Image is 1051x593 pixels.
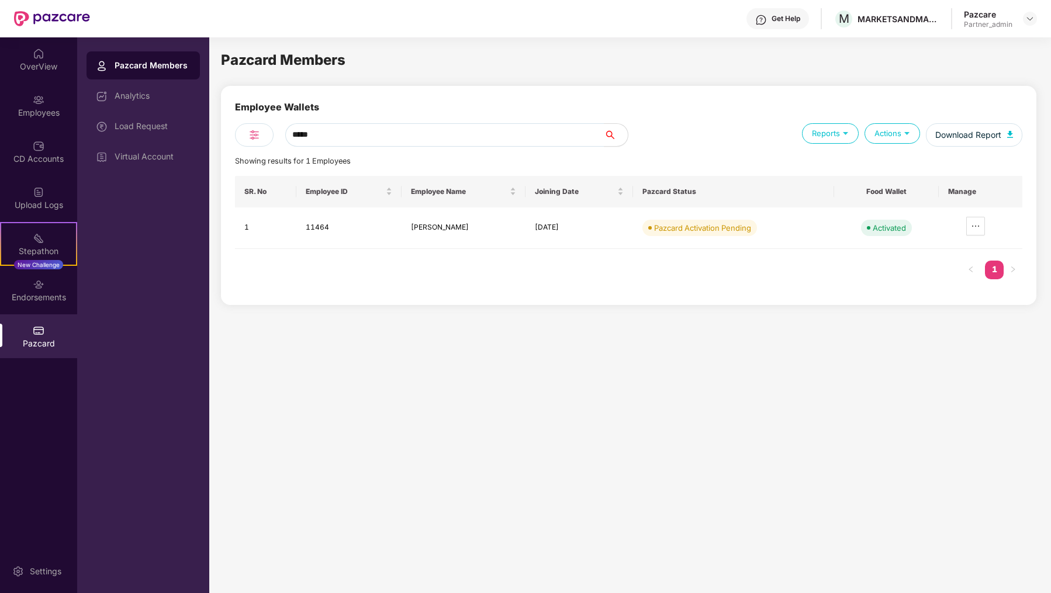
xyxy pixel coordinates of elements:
td: [DATE] [525,207,633,249]
div: Employee Wallets [235,100,319,123]
button: right [1004,261,1022,279]
img: New Pazcare Logo [14,11,90,26]
img: svg+xml;base64,PHN2ZyBpZD0iRHJvcGRvd24tMzJ4MzIiIHhtbG5zPSJodHRwOi8vd3d3LnczLm9yZy8yMDAwL3N2ZyIgd2... [1025,14,1035,23]
img: svg+xml;base64,PHN2ZyBpZD0iVmlydHVhbF9BY2NvdW50IiBkYXRhLW5hbWU9IlZpcnR1YWwgQWNjb3VudCIgeG1sbnM9Im... [96,151,108,163]
th: Manage [939,176,1022,207]
span: left [967,266,974,273]
li: Previous Page [962,261,980,279]
span: M [839,12,849,26]
span: Showing results for 1 Employees [235,157,351,165]
td: [PERSON_NAME] [402,207,525,249]
div: Pazcard Activation Pending [654,222,751,234]
div: Get Help [772,14,800,23]
div: Activated [873,222,906,234]
img: svg+xml;base64,PHN2ZyB4bWxucz0iaHR0cDovL3d3dy53My5vcmcvMjAwMC9zdmciIHdpZHRoPSIxOSIgaGVpZ2h0PSIxOS... [840,127,851,138]
span: Download Report [935,129,1001,141]
li: Next Page [1004,261,1022,279]
div: Pazcare [964,9,1012,20]
div: Actions [865,123,920,144]
img: svg+xml;base64,PHN2ZyBpZD0iRW5kb3JzZW1lbnRzIiB4bWxucz0iaHR0cDovL3d3dy53My5vcmcvMjAwMC9zdmciIHdpZH... [33,279,44,290]
img: svg+xml;base64,PHN2ZyBpZD0iTG9hZF9SZXF1ZXN0IiBkYXRhLW5hbWU9IkxvYWQgUmVxdWVzdCIgeG1sbnM9Imh0dHA6Ly... [96,121,108,133]
div: Stepathon [1,245,76,257]
img: svg+xml;base64,PHN2ZyBpZD0iUGF6Y2FyZCIgeG1sbnM9Imh0dHA6Ly93d3cudzMub3JnLzIwMDAvc3ZnIiB3aWR0aD0iMj... [33,325,44,337]
img: svg+xml;base64,PHN2ZyB4bWxucz0iaHR0cDovL3d3dy53My5vcmcvMjAwMC9zdmciIHdpZHRoPSIyMSIgaGVpZ2h0PSIyMC... [33,233,44,244]
span: right [1009,266,1017,273]
div: Analytics [115,91,191,100]
div: MARKETSANDMARKETS [858,13,939,25]
td: 1 [235,207,296,249]
span: Pazcard Members [221,51,345,68]
th: Employee Name [402,176,525,207]
span: Employee ID [306,187,383,196]
img: svg+xml;base64,PHN2ZyBpZD0iU2V0dGluZy0yMHgyMCIgeG1sbnM9Imh0dHA6Ly93d3cudzMub3JnLzIwMDAvc3ZnIiB3aW... [12,566,24,577]
img: svg+xml;base64,PHN2ZyB4bWxucz0iaHR0cDovL3d3dy53My5vcmcvMjAwMC9zdmciIHdpZHRoPSIxOSIgaGVpZ2h0PSIxOS... [901,127,912,138]
span: Employee Name [411,187,507,196]
button: left [962,261,980,279]
img: svg+xml;base64,PHN2ZyBpZD0iQ0RfQWNjb3VudHMiIGRhdGEtbmFtZT0iQ0QgQWNjb3VudHMiIHhtbG5zPSJodHRwOi8vd3... [33,140,44,152]
div: Reports [802,123,859,144]
img: svg+xml;base64,PHN2ZyB4bWxucz0iaHR0cDovL3d3dy53My5vcmcvMjAwMC9zdmciIHhtbG5zOnhsaW5rPSJodHRwOi8vd3... [1007,131,1013,138]
div: Settings [26,566,65,577]
a: 1 [985,261,1004,278]
button: search [604,123,628,147]
span: Joining Date [535,187,615,196]
img: svg+xml;base64,PHN2ZyB4bWxucz0iaHR0cDovL3d3dy53My5vcmcvMjAwMC9zdmciIHdpZHRoPSIyNCIgaGVpZ2h0PSIyNC... [247,128,261,142]
img: svg+xml;base64,PHN2ZyBpZD0iUHJvZmlsZSIgeG1sbnM9Imh0dHA6Ly93d3cudzMub3JnLzIwMDAvc3ZnIiB3aWR0aD0iMj... [96,60,108,72]
img: svg+xml;base64,PHN2ZyBpZD0iSGVscC0zMngzMiIgeG1sbnM9Imh0dHA6Ly93d3cudzMub3JnLzIwMDAvc3ZnIiB3aWR0aD... [755,14,767,26]
th: SR. No [235,176,296,207]
th: Employee ID [296,176,401,207]
th: Food Wallet [834,176,939,207]
div: Pazcard Members [115,60,191,71]
img: svg+xml;base64,PHN2ZyBpZD0iVXBsb2FkX0xvZ3MiIGRhdGEtbmFtZT0iVXBsb2FkIExvZ3MiIHhtbG5zPSJodHRwOi8vd3... [33,186,44,198]
th: Pazcard Status [633,176,834,207]
button: ellipsis [966,217,985,235]
li: 1 [985,261,1004,279]
div: Virtual Account [115,152,191,161]
th: Joining Date [525,176,633,207]
td: 11464 [296,207,401,249]
span: search [604,130,628,140]
img: svg+xml;base64,PHN2ZyBpZD0iRGFzaGJvYXJkIiB4bWxucz0iaHR0cDovL3d3dy53My5vcmcvMjAwMC9zdmciIHdpZHRoPS... [96,91,108,102]
img: svg+xml;base64,PHN2ZyBpZD0iRW1wbG95ZWVzIiB4bWxucz0iaHR0cDovL3d3dy53My5vcmcvMjAwMC9zdmciIHdpZHRoPS... [33,94,44,106]
img: svg+xml;base64,PHN2ZyBpZD0iSG9tZSIgeG1sbnM9Imh0dHA6Ly93d3cudzMub3JnLzIwMDAvc3ZnIiB3aWR0aD0iMjAiIG... [33,48,44,60]
span: ellipsis [967,221,984,231]
div: New Challenge [14,260,63,269]
button: Download Report [926,123,1022,147]
div: Partner_admin [964,20,1012,29]
div: Load Request [115,122,191,131]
